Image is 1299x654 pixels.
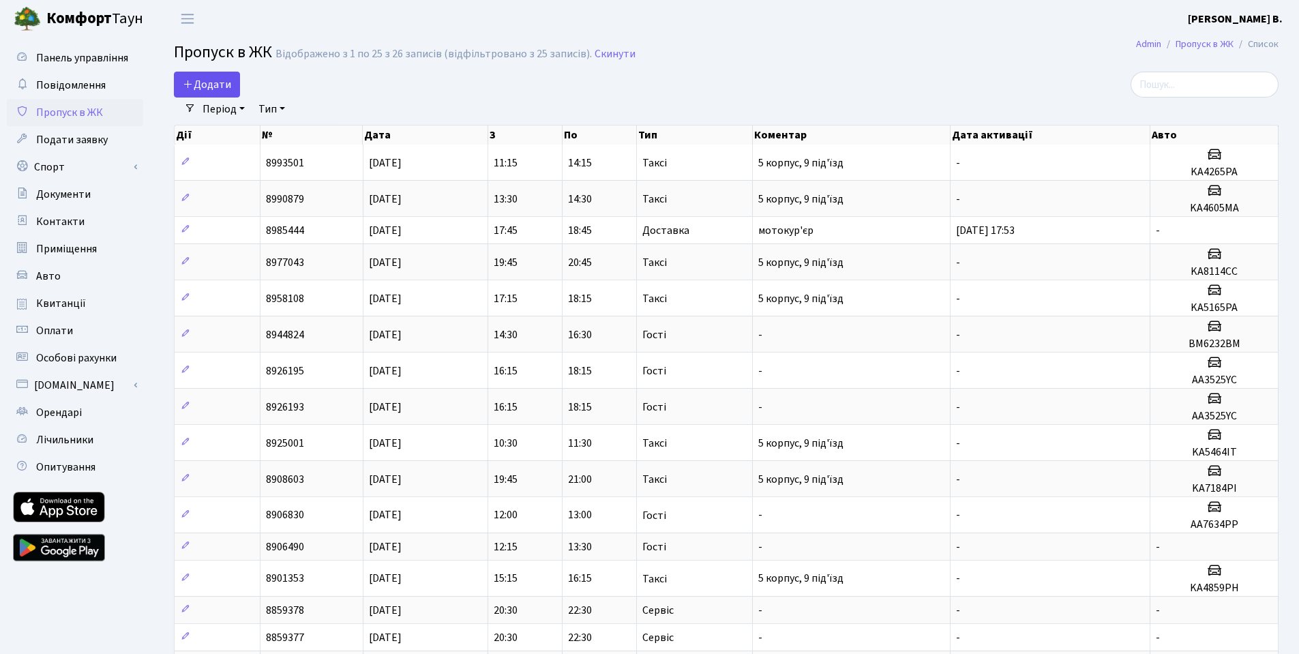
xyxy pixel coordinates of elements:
span: 22:30 [568,603,592,618]
span: Панель управління [36,50,128,65]
span: 18:15 [568,363,592,378]
span: Контакти [36,214,85,229]
span: [DATE] [369,255,402,270]
span: [DATE] [369,363,402,378]
span: 5 корпус, 9 під'їзд [758,571,843,586]
span: 16:15 [568,571,592,586]
th: Коментар [753,125,951,145]
span: 8977043 [266,255,304,270]
span: - [1156,539,1160,554]
span: 13:30 [568,539,592,554]
span: 8926195 [266,363,304,378]
th: Авто [1150,125,1279,145]
h5: AA3525YC [1156,410,1272,423]
th: Дата активації [951,125,1150,145]
span: Квитанції [36,296,86,311]
span: Гості [642,510,666,521]
span: 20:45 [568,255,592,270]
span: - [758,508,762,523]
span: 14:15 [568,155,592,170]
h5: AA3525YC [1156,374,1272,387]
a: Панель управління [7,44,143,72]
span: 20:30 [494,603,518,618]
a: Пропуск в ЖК [7,99,143,126]
a: Квитанції [7,290,143,317]
span: 16:15 [494,400,518,415]
span: - [1156,223,1160,238]
span: 18:15 [568,291,592,306]
th: Дата [363,125,488,145]
span: Сервіс [642,605,674,616]
span: Особові рахунки [36,351,117,366]
a: Опитування [7,454,143,481]
span: Пропуск в ЖК [174,40,272,64]
span: 18:45 [568,223,592,238]
a: Додати [174,72,240,98]
span: [DATE] [369,603,402,618]
span: 8958108 [266,291,304,306]
span: 20:30 [494,630,518,645]
span: [DATE] [369,630,402,645]
li: Список [1234,37,1279,52]
span: 17:45 [494,223,518,238]
span: 8990879 [266,192,304,207]
span: [DATE] [369,436,402,451]
span: 11:15 [494,155,518,170]
span: 13:00 [568,508,592,523]
a: Оплати [7,317,143,344]
span: 8859378 [266,603,304,618]
span: 12:00 [494,508,518,523]
span: [DATE] [369,291,402,306]
h5: KA8114CC [1156,265,1272,278]
span: Таксі [642,194,667,205]
h5: KA4265PA [1156,166,1272,179]
a: [DOMAIN_NAME] [7,372,143,399]
span: - [956,192,960,207]
span: 5 корпус, 9 під'їзд [758,255,843,270]
span: [DATE] [369,508,402,523]
span: - [956,291,960,306]
th: З [488,125,563,145]
a: Орендарі [7,399,143,426]
a: Особові рахунки [7,344,143,372]
span: - [956,571,960,586]
span: - [1156,630,1160,645]
span: 8908603 [266,472,304,487]
span: 22:30 [568,630,592,645]
b: [PERSON_NAME] В. [1188,12,1283,27]
h5: KA5165PA [1156,301,1272,314]
a: Документи [7,181,143,208]
span: Гості [642,329,666,340]
span: - [956,472,960,487]
span: 8925001 [266,436,304,451]
span: Таксі [642,158,667,168]
span: 21:00 [568,472,592,487]
span: 8906490 [266,539,304,554]
span: - [956,630,960,645]
span: [DATE] [369,223,402,238]
span: - [758,327,762,342]
span: Оплати [36,323,73,338]
span: Приміщення [36,241,97,256]
span: 8859377 [266,630,304,645]
nav: breadcrumb [1116,30,1299,59]
span: Орендарі [36,405,82,420]
a: Період [197,98,250,121]
a: Тип [253,98,290,121]
span: - [956,539,960,554]
span: Гості [642,402,666,413]
span: 19:45 [494,255,518,270]
a: Подати заявку [7,126,143,153]
a: Приміщення [7,235,143,263]
span: мотокур'єр [758,223,813,238]
button: Переключити навігацію [170,8,205,30]
a: Скинути [595,48,636,61]
span: Таксі [642,257,667,268]
span: Таксі [642,293,667,304]
span: [DATE] [369,327,402,342]
span: [DATE] [369,539,402,554]
span: 10:30 [494,436,518,451]
span: [DATE] [369,192,402,207]
span: 5 корпус, 9 під'їзд [758,192,843,207]
h5: ВМ6232ВМ [1156,338,1272,351]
